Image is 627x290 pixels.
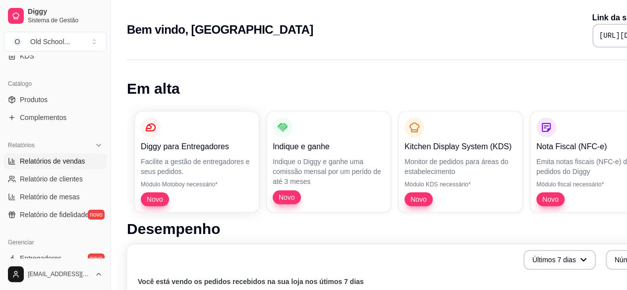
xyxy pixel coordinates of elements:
[20,113,66,122] span: Complementos
[28,7,103,16] span: Diggy
[12,37,22,47] span: O
[4,32,107,52] button: Select a team
[141,180,253,188] p: Módulo Motoboy necessário*
[406,194,431,204] span: Novo
[4,92,107,108] a: Produtos
[267,112,391,212] button: Indique e ganheIndique o Diggy e ganhe uma comissão mensal por um perído de até 3 mesesNovo
[4,262,107,286] button: [EMAIL_ADDRESS][DOMAIN_NAME]
[127,22,313,38] h2: Bem vindo, [GEOGRAPHIC_DATA]
[28,16,103,24] span: Sistema de Gestão
[273,157,385,186] p: Indique o Diggy e ganhe uma comissão mensal por um perído de até 3 meses
[20,192,80,202] span: Relatório de mesas
[20,210,89,220] span: Relatório de fidelidade
[4,234,107,250] div: Gerenciar
[138,278,364,286] text: Você está vendo os pedidos recebidos na sua loja nos útimos 7 dias
[399,112,522,212] button: Kitchen Display System (KDS)Monitor de pedidos para áreas do estabelecimentoMódulo KDS necessário...
[4,207,107,223] a: Relatório de fidelidadenovo
[404,180,516,188] p: Módulo KDS necessário*
[20,95,48,105] span: Produtos
[404,157,516,176] p: Monitor de pedidos para áreas do estabelecimento
[4,4,107,28] a: DiggySistema de Gestão
[4,110,107,125] a: Complementos
[275,192,299,202] span: Novo
[4,48,107,64] a: KDS
[141,141,253,153] p: Diggy para Entregadores
[4,153,107,169] a: Relatórios de vendas
[538,194,563,204] span: Novo
[273,141,385,153] p: Indique e ganhe
[30,37,70,47] div: Old School ...
[4,250,107,266] a: Entregadoresnovo
[20,253,61,263] span: Entregadores
[20,156,85,166] span: Relatórios de vendas
[523,250,596,270] button: Últimos 7 dias
[8,141,35,149] span: Relatórios
[135,112,259,212] button: Diggy para EntregadoresFacilite a gestão de entregadores e seus pedidos.Módulo Motoboy necessário...
[20,174,83,184] span: Relatório de clientes
[143,194,167,204] span: Novo
[4,189,107,205] a: Relatório de mesas
[28,270,91,278] span: [EMAIL_ADDRESS][DOMAIN_NAME]
[404,141,516,153] p: Kitchen Display System (KDS)
[20,51,34,61] span: KDS
[141,157,253,176] p: Facilite a gestão de entregadores e seus pedidos.
[4,76,107,92] div: Catálogo
[4,171,107,187] a: Relatório de clientes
